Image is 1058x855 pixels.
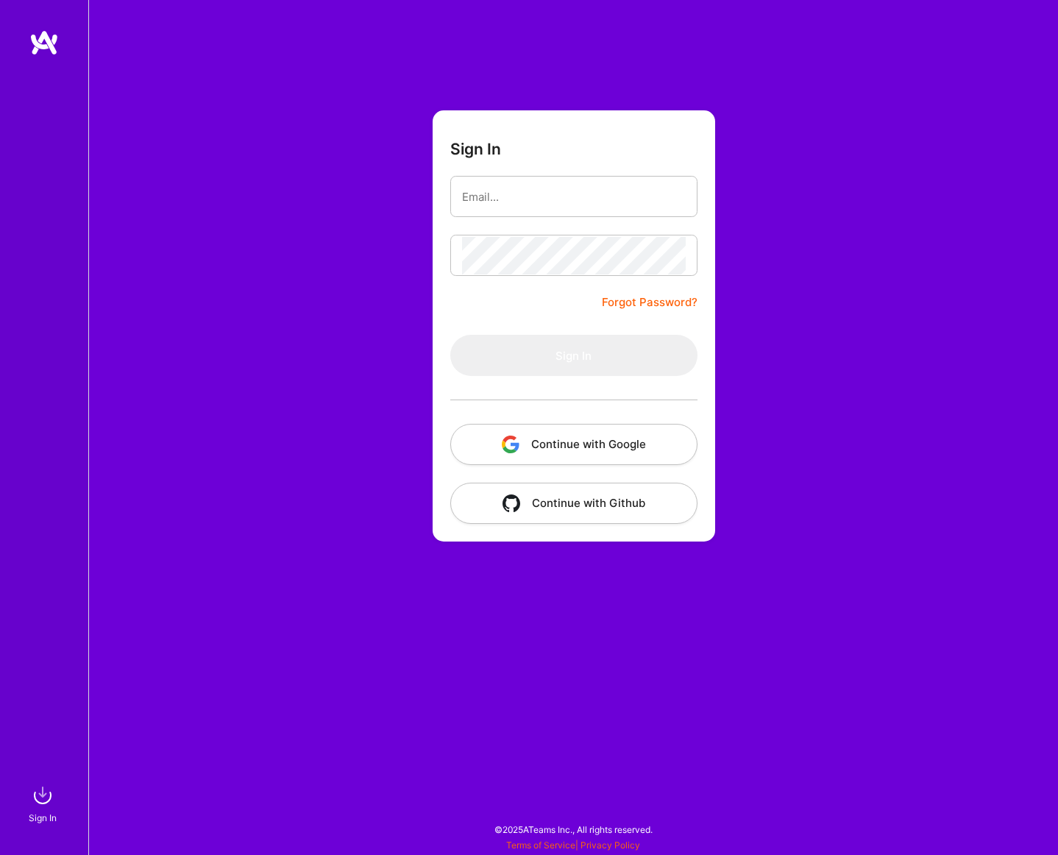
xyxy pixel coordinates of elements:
img: icon [503,494,520,512]
div: Sign In [29,810,57,826]
a: Privacy Policy [581,840,640,851]
img: icon [502,436,519,453]
div: © 2025 ATeams Inc., All rights reserved. [88,811,1058,848]
input: Email... [462,178,686,216]
span: | [506,840,640,851]
a: Terms of Service [506,840,575,851]
img: logo [29,29,59,56]
button: Continue with Google [450,424,697,465]
a: Forgot Password? [602,294,697,311]
button: Continue with Github [450,483,697,524]
img: sign in [28,781,57,810]
h3: Sign In [450,140,501,158]
a: sign inSign In [31,781,57,826]
button: Sign In [450,335,697,376]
